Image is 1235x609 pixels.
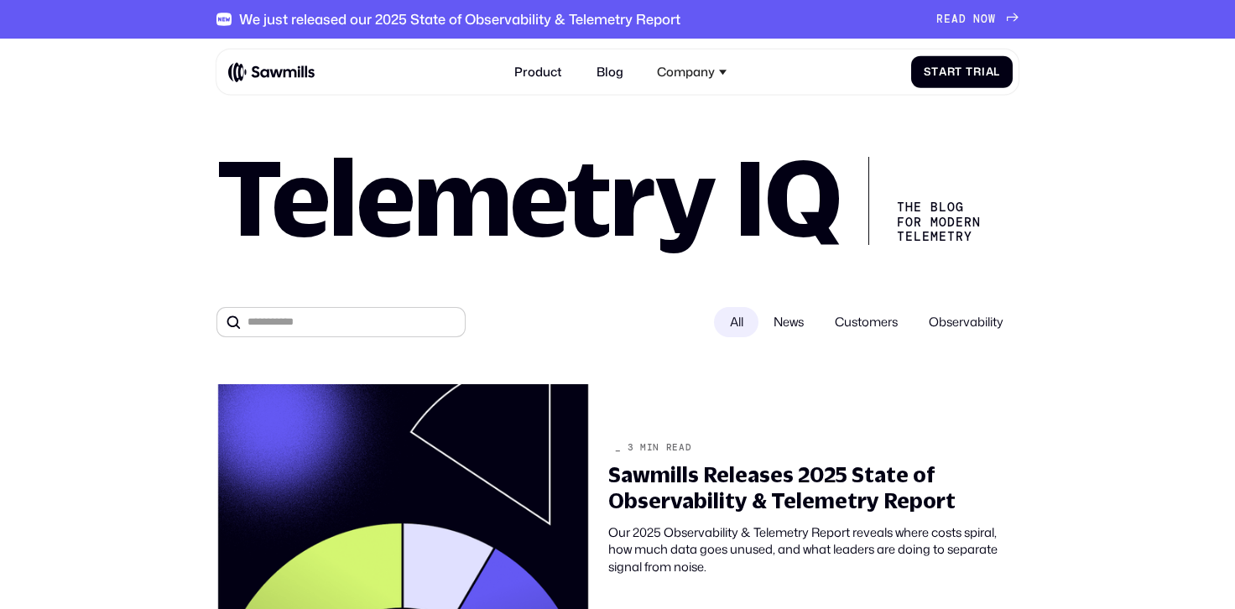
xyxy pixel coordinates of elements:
div: Company [648,55,736,89]
a: Product [505,55,571,89]
span: News [758,307,820,337]
span: i [982,65,986,78]
div: All [714,307,758,337]
div: min read [640,442,692,453]
div: 3 [628,442,634,453]
span: Observability [914,307,1019,337]
a: Blog [586,55,632,89]
div: The Blog for Modern telemetry [868,157,992,245]
div: _ [615,442,622,453]
span: N [973,13,981,25]
span: r [947,65,956,78]
form: All [216,307,1019,338]
span: Customers [820,307,914,337]
div: We just released our 2025 State of Observability & Telemetry Report [239,11,680,28]
span: t [931,65,939,78]
h1: Telemetry IQ [216,147,842,245]
div: Sawmills Releases 2025 State of Observability & Telemetry Report [608,462,1019,513]
span: O [981,13,988,25]
span: t [955,65,962,78]
div: Company [657,65,715,80]
span: r [973,65,982,78]
a: StartTrial [911,56,1013,88]
a: READNOW [936,13,1019,25]
span: T [966,65,973,78]
span: S [924,65,931,78]
span: a [986,65,994,78]
span: A [951,13,959,25]
span: a [939,65,947,78]
span: R [936,13,944,25]
span: E [944,13,951,25]
span: W [988,13,996,25]
span: D [959,13,967,25]
div: Our 2025 Observability & Telemetry Report reveals where costs spiral, how much data goes unused, ... [608,524,1019,576]
span: l [993,65,1000,78]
